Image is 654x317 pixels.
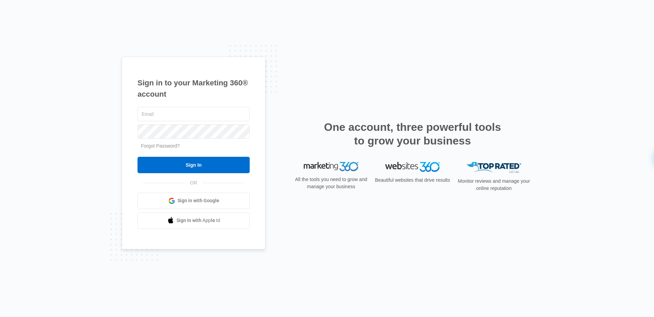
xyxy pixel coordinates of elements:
[138,77,250,100] h1: Sign in to your Marketing 360® account
[467,162,521,173] img: Top Rated Local
[138,193,250,209] a: Sign in with Google
[138,212,250,229] a: Sign in with Apple Id
[304,162,358,171] img: Marketing 360
[138,107,250,121] input: Email
[185,179,202,187] span: OR
[385,162,440,172] img: Websites 360
[322,120,503,148] h2: One account, three powerful tools to grow your business
[293,176,369,190] p: All the tools you need to grow and manage your business
[138,157,250,173] input: Sign In
[178,197,219,204] span: Sign in with Google
[456,178,532,192] p: Monitor reviews and manage your online reputation
[176,217,220,224] span: Sign in with Apple Id
[374,177,451,184] p: Beautiful websites that drive results
[141,143,180,149] a: Forgot Password?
